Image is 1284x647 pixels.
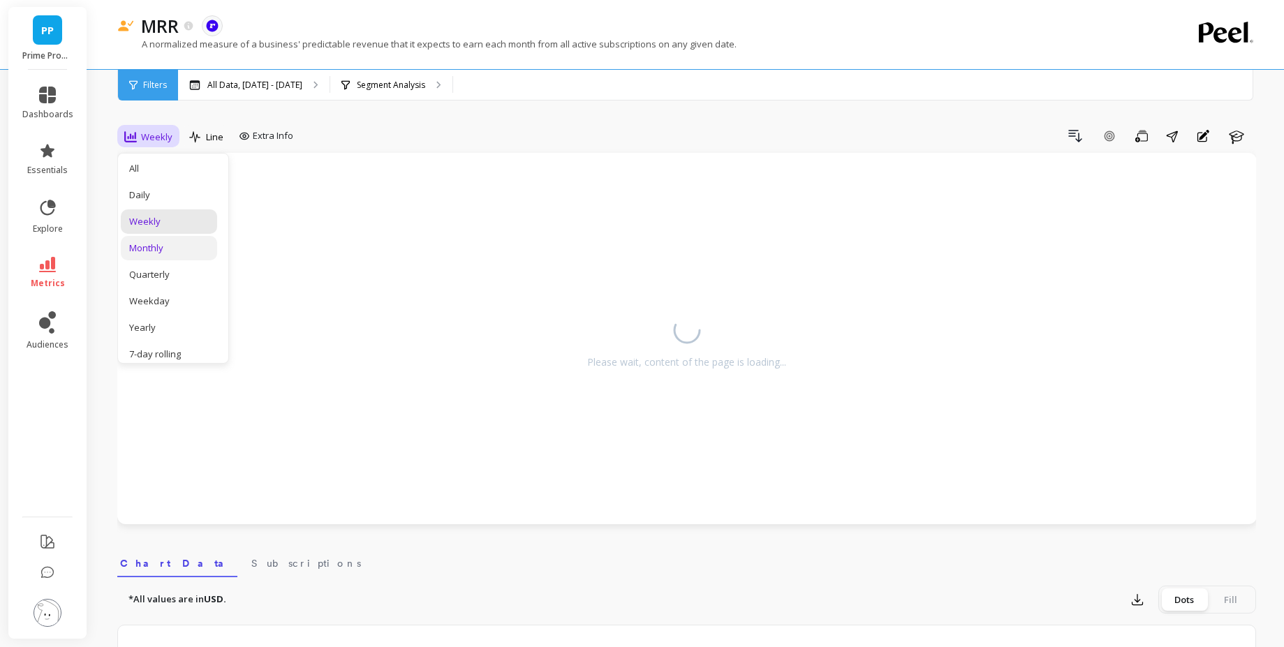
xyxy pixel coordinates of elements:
div: Fill [1207,588,1253,611]
div: Weekday [129,295,209,308]
span: explore [33,223,63,235]
span: Line [206,131,223,144]
div: Please wait, content of the page is loading... [587,355,786,369]
p: *All values are in [128,593,226,607]
span: essentials [27,165,68,176]
p: MRR [141,14,179,38]
div: Quarterly [129,268,209,281]
img: profile picture [34,599,61,627]
nav: Tabs [117,545,1256,577]
img: api.recharge.svg [206,20,219,32]
span: Extra Info [253,129,293,143]
span: audiences [27,339,68,350]
div: 7-day rolling [129,348,209,361]
div: Yearly [129,321,209,334]
span: dashboards [22,109,73,120]
span: PP [41,22,54,38]
div: Daily [129,188,209,202]
p: All Data, [DATE] - [DATE] [207,80,302,91]
div: Monthly [129,241,209,255]
span: Filters [143,80,167,91]
div: Dots [1161,588,1207,611]
p: A normalized measure of a business' predictable revenue that it expects to earn each month from a... [117,38,737,50]
span: Subscriptions [251,556,361,570]
p: Segment Analysis [357,80,425,91]
span: Weekly [141,131,172,144]
span: metrics [31,278,65,289]
span: Chart Data [120,556,235,570]
p: Prime Prometics™ [22,50,73,61]
div: All [129,162,209,175]
strong: USD. [204,593,226,605]
div: Weekly [129,215,209,228]
img: header icon [117,20,134,32]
